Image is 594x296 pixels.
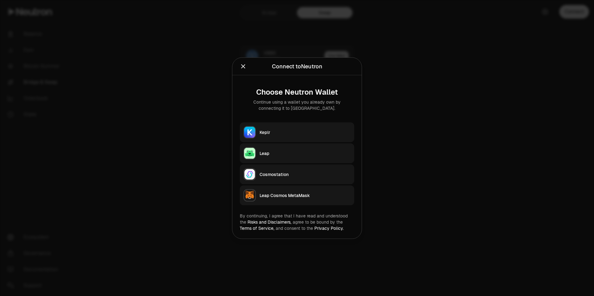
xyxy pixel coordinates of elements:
[240,225,274,231] a: Terms of Service,
[260,192,351,198] div: Leap Cosmos MetaMask
[244,127,255,138] img: Keplr
[240,164,354,184] button: CosmostationCosmostation
[247,219,291,225] a: Risks and Disclaimers,
[245,88,349,96] div: Choose Neutron Wallet
[314,225,344,231] a: Privacy Policy.
[240,185,354,205] button: Leap Cosmos MetaMaskLeap Cosmos MetaMask
[244,190,255,201] img: Leap Cosmos MetaMask
[245,99,349,111] div: Continue using a wallet you already own by connecting it to [GEOGRAPHIC_DATA].
[240,62,247,71] button: Close
[260,129,351,135] div: Keplr
[260,150,351,156] div: Leap
[260,171,351,177] div: Cosmostation
[240,212,354,231] div: By continuing, I agree that I have read and understood the agree to be bound by the and consent t...
[244,148,255,159] img: Leap
[240,122,354,142] button: KeplrKeplr
[244,169,255,180] img: Cosmostation
[272,62,322,71] div: Connect to Neutron
[240,143,354,163] button: LeapLeap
